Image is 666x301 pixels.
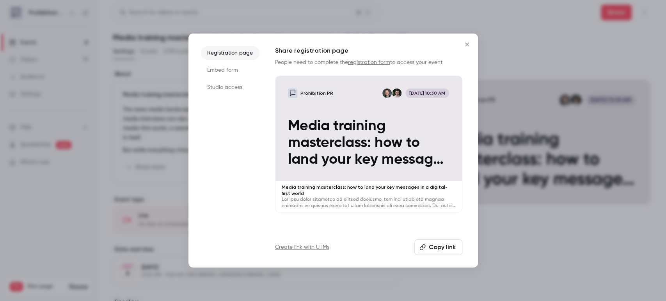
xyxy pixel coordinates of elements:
[382,89,392,98] img: Chris Norton
[414,239,462,255] button: Copy link
[348,60,390,65] a: registration form
[201,80,259,94] li: Studio access
[201,46,259,60] li: Registration page
[282,197,456,209] p: Lor ipsu dolor sitametco ad elitsed doeiusmo, tem inci utlab etd magnaa enimadmi ve quisnos exerc...
[275,243,329,251] a: Create link with UTMs
[275,46,462,55] h1: Share registration page
[288,118,449,168] p: Media training masterclass: how to land your key messages in a digital-first world
[275,76,462,212] a: Media training masterclass: how to land your key messages in a digital-first worldProhibition PRW...
[275,58,462,66] p: People need to complete the to access your event
[405,89,449,98] span: [DATE] 10:30 AM
[282,184,456,197] p: Media training masterclass: how to land your key messages in a digital-first world
[459,37,475,52] button: Close
[288,89,297,98] img: Media training masterclass: how to land your key messages in a digital-first world
[300,90,333,96] p: Prohibition PR
[392,89,401,98] img: Will Ockenden
[201,63,259,77] li: Embed form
